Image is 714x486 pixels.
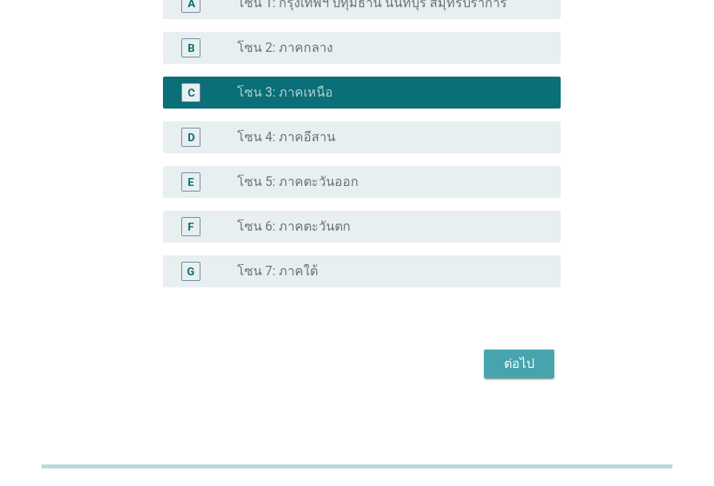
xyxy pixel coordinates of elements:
div: G [187,263,195,279]
div: D [188,128,195,145]
div: E [188,173,194,190]
div: B [188,39,195,56]
label: โซน 3: ภาคเหนือ [237,85,333,101]
label: โซน 7: ภาคใต้ [237,263,318,279]
label: โซน 6: ภาคตะวันตก [237,219,351,235]
div: C [188,84,195,101]
label: โซน 2: ภาคกลาง [237,40,333,56]
label: โซน 5: ภาคตะวันออก [237,174,359,190]
div: F [188,218,194,235]
label: โซน 4: ภาคอีสาน [237,129,335,145]
button: ต่อไป [484,350,554,378]
div: ต่อไป [497,354,541,373]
